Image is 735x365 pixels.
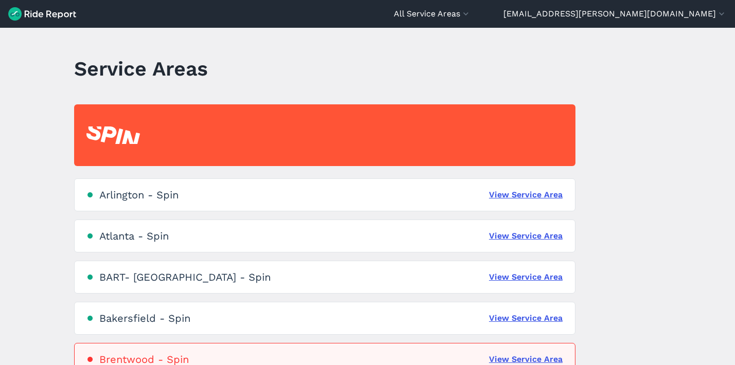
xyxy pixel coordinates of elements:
div: BART- [GEOGRAPHIC_DATA] - Spin [99,271,271,283]
a: View Service Area [489,271,563,283]
button: [EMAIL_ADDRESS][PERSON_NAME][DOMAIN_NAME] [503,8,727,20]
img: Ride Report [8,7,76,21]
h1: Service Areas [74,54,208,83]
img: Spin [86,126,140,144]
div: Arlington - Spin [99,189,179,201]
button: All Service Areas [394,8,471,20]
a: View Service Area [489,312,563,324]
div: Atlanta - Spin [99,230,169,242]
a: View Service Area [489,189,563,201]
a: View Service Area [489,230,563,242]
div: Bakersfield - Spin [99,312,190,324]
